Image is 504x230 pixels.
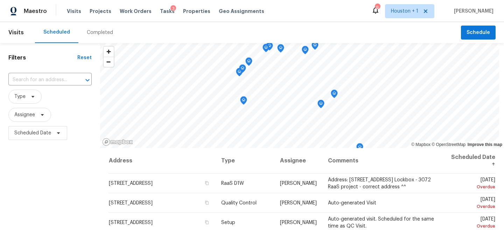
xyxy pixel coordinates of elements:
[317,100,324,111] div: Map marker
[328,217,434,229] span: Auto-generated visit. Scheduled for the same time as QC Visit.
[277,44,284,55] div: Map marker
[461,26,496,40] button: Schedule
[280,201,317,205] span: [PERSON_NAME]
[221,201,257,205] span: Quality Control
[302,46,309,57] div: Map marker
[14,111,35,118] span: Assignee
[43,29,70,36] div: Scheduled
[8,75,72,85] input: Search for an address...
[328,177,431,189] span: Address: [STREET_ADDRESS] Lockbox - 3072 RaaS project - correct address ^^
[240,96,247,107] div: Map marker
[280,220,317,225] span: [PERSON_NAME]
[331,90,338,100] div: Map marker
[24,8,47,15] span: Maestro
[160,9,175,14] span: Tasks
[170,5,176,12] div: 3
[204,180,210,186] button: Copy Address
[109,220,153,225] span: [STREET_ADDRESS]
[450,203,495,210] div: Overdue
[450,217,495,230] span: [DATE]
[262,44,269,55] div: Map marker
[14,130,51,137] span: Scheduled Date
[450,183,495,190] div: Overdue
[274,148,322,174] th: Assignee
[375,4,380,11] div: 9
[356,143,363,154] div: Map marker
[468,142,502,147] a: Improve this map
[236,68,243,79] div: Map marker
[8,54,77,61] h1: Filters
[450,223,495,230] div: Overdue
[183,8,210,15] span: Properties
[432,142,465,147] a: OpenStreetMap
[8,25,24,40] span: Visits
[87,29,113,36] div: Completed
[219,8,264,15] span: Geo Assignments
[467,28,490,37] span: Schedule
[280,181,317,186] span: [PERSON_NAME]
[77,54,92,61] div: Reset
[67,8,81,15] span: Visits
[391,8,418,15] span: Houston + 1
[104,47,114,57] button: Zoom in
[90,8,111,15] span: Projects
[108,148,216,174] th: Address
[14,93,26,100] span: Type
[120,8,152,15] span: Work Orders
[109,201,153,205] span: [STREET_ADDRESS]
[216,148,274,174] th: Type
[450,197,495,210] span: [DATE]
[451,8,493,15] span: [PERSON_NAME]
[245,57,252,68] div: Map marker
[221,220,235,225] span: Setup
[411,142,430,147] a: Mapbox
[311,41,318,52] div: Map marker
[221,181,244,186] span: RaaS D1W
[266,42,273,53] div: Map marker
[104,57,114,67] button: Zoom out
[100,43,499,148] canvas: Map
[83,75,92,85] button: Open
[109,181,153,186] span: [STREET_ADDRESS]
[204,219,210,225] button: Copy Address
[328,201,376,205] span: Auto-generated Visit
[102,138,133,146] a: Mapbox homepage
[445,148,496,174] th: Scheduled Date ↑
[322,148,445,174] th: Comments
[239,64,246,75] div: Map marker
[204,200,210,206] button: Copy Address
[450,177,495,190] span: [DATE]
